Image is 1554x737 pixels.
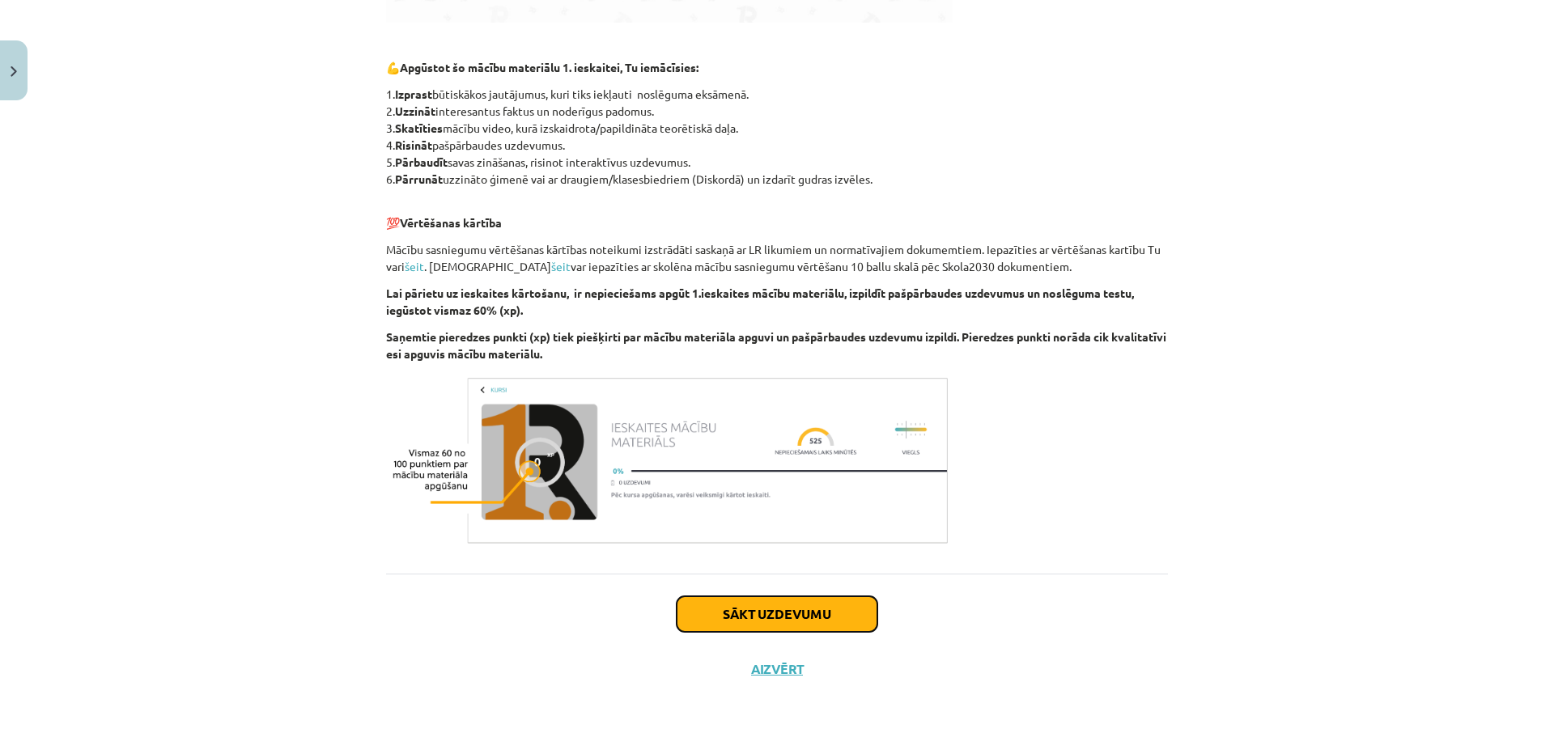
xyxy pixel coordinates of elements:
[395,121,443,135] b: Skatīties
[386,286,1134,317] b: Lai pārietu uz ieskaites kārtošanu, ir nepieciešams apgūt 1.ieskaites mācību materiālu, izpildīt ...
[11,66,17,77] img: icon-close-lesson-0947bae3869378f0d4975bcd49f059093ad1ed9edebbc8119c70593378902aed.svg
[405,259,424,273] a: šeit
[677,596,877,632] button: Sākt uzdevumu
[551,259,571,273] a: šeit
[395,155,448,169] b: Pārbaudīt
[386,329,1166,361] b: Saņemtie pieredzes punkti (xp) tiek piešķirti par mācību materiāla apguvi un pašpārbaudes uzdevum...
[386,86,1168,188] p: 1. būtiskākos jautājumus, kuri tiks iekļauti noslēguma eksāmenā. 2. interesantus faktus un noderī...
[395,87,432,101] b: Izprast
[400,60,698,74] b: Apgūstot šo mācību materiālu 1. ieskaitei, Tu iemācīsies:
[395,172,443,186] b: Pārrunāt
[746,661,808,677] button: Aizvērt
[386,197,1168,231] p: 💯
[386,241,1168,275] p: Mācību sasniegumu vērtēšanas kārtības noteikumi izstrādāti saskaņā ar LR likumiem un normatīvajie...
[395,138,432,152] b: Risināt
[386,59,1168,76] p: 💪
[395,104,435,118] b: Uzzināt
[400,215,502,230] b: Vērtēšanas kārtība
